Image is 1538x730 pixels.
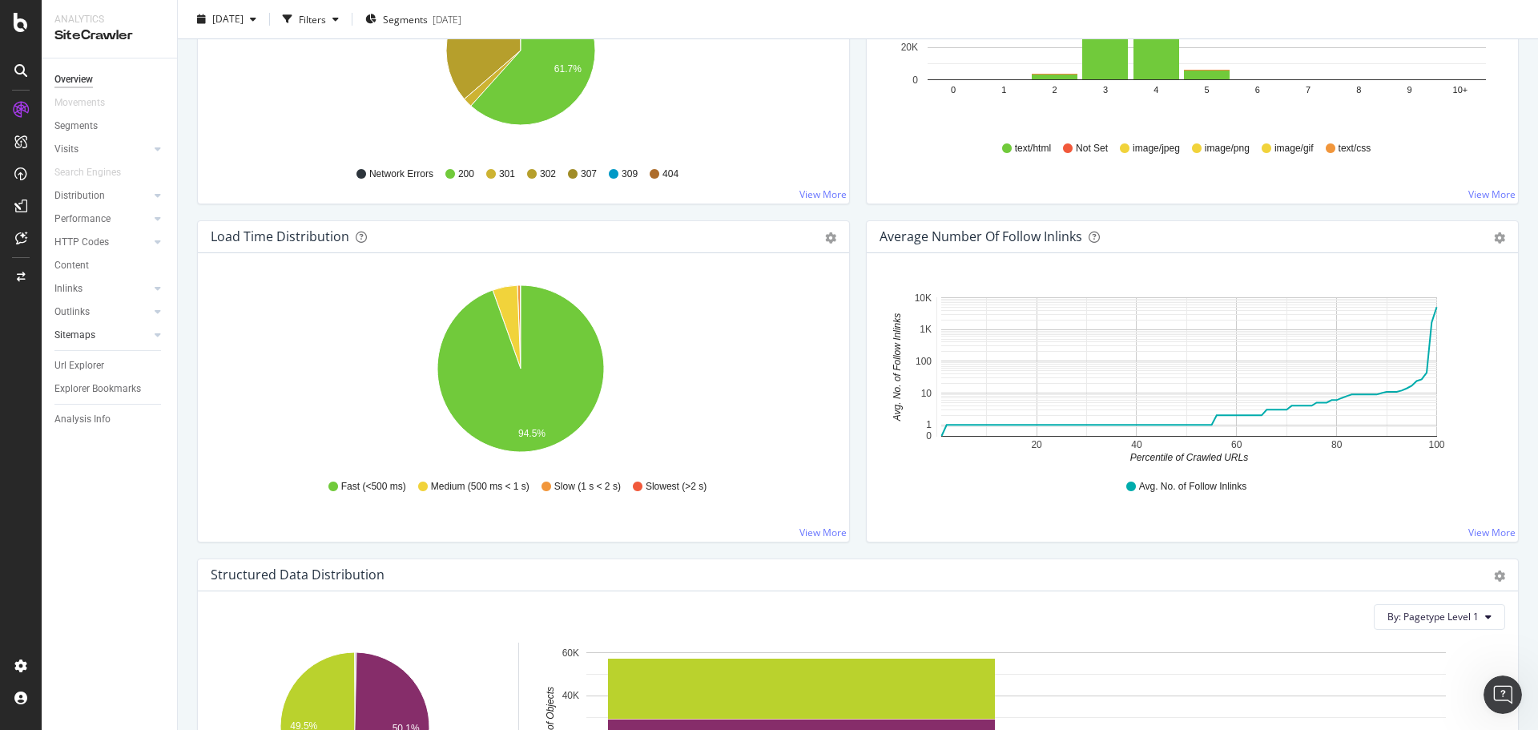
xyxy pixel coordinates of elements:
text: 0 [912,75,918,86]
span: 309 [622,167,638,181]
span: Segments [383,12,428,26]
text: 10 [921,388,932,399]
a: Visits [54,141,150,158]
span: 302 [540,167,556,181]
div: gear [825,232,836,244]
a: Movements [54,95,121,111]
a: View More [799,526,847,539]
span: image/png [1205,142,1250,155]
a: Content [54,257,166,274]
text: Percentile of Crawled URLs [1130,451,1248,462]
div: SiteCrawler [54,26,164,45]
span: 200 [458,167,474,181]
text: 0 [926,430,932,442]
span: image/gif [1274,142,1314,155]
span: Slowest (>2 s) [646,480,707,494]
div: Movements [54,95,105,111]
div: Segments [54,118,98,135]
button: By: Pagetype Level 1 [1374,604,1505,630]
text: 40K [562,690,579,701]
a: Url Explorer [54,357,166,374]
iframe: Intercom live chat [1484,676,1522,714]
text: 8 [1356,85,1361,95]
span: Fast (<500 ms) [341,480,406,494]
text: 0 [951,85,956,95]
text: 2 [1053,85,1057,95]
button: Filters [276,6,345,32]
a: Overview [54,71,166,88]
div: Inlinks [54,280,83,297]
text: 60 [1231,439,1242,450]
span: Slow (1 s < 2 s) [554,480,621,494]
text: 7 [1306,85,1311,95]
text: 4 [1153,85,1158,95]
a: Inlinks [54,280,150,297]
div: Structured Data Distribution [211,567,384,583]
a: Distribution [54,188,150,204]
div: Visits [54,141,79,158]
a: Explorer Bookmarks [54,381,166,397]
div: gear [1494,571,1505,582]
span: Medium (500 ms < 1 s) [431,480,529,494]
text: 1 [1001,85,1006,95]
div: Analytics [54,13,164,26]
a: View More [1468,188,1516,201]
span: Network Errors [369,167,433,181]
div: Outlinks [54,304,90,321]
text: 10+ [1453,85,1468,95]
div: Explorer Bookmarks [54,381,141,397]
div: Overview [54,71,93,88]
a: Segments [54,118,166,135]
span: text/html [1015,142,1051,155]
text: 10K [915,292,932,304]
div: Distribution [54,188,105,204]
a: HTTP Codes [54,234,150,251]
span: text/css [1339,142,1371,155]
div: gear [1494,232,1505,244]
span: 307 [581,167,597,181]
text: 40 [1131,439,1142,450]
div: HTTP Codes [54,234,109,251]
div: Sitemaps [54,327,95,344]
div: Url Explorer [54,357,104,374]
div: Analysis Info [54,411,111,428]
text: 1K [920,324,932,335]
text: 61.7% [554,63,582,75]
a: Performance [54,211,150,228]
div: Content [54,257,89,274]
a: View More [799,188,847,201]
div: Load Time Distribution [211,228,349,244]
a: Sitemaps [54,327,150,344]
text: 100 [916,356,932,367]
text: 20 [1031,439,1042,450]
a: Analysis Info [54,411,166,428]
button: [DATE] [191,6,263,32]
span: 2025 Aug. 6th [212,12,244,26]
span: Not Set [1076,142,1108,155]
text: 60K [562,647,579,659]
span: 301 [499,167,515,181]
div: Average Number of Follow Inlinks [880,228,1082,244]
span: image/jpeg [1133,142,1180,155]
text: 80 [1331,439,1343,450]
text: 3 [1103,85,1108,95]
span: Avg. No. of Follow Inlinks [1139,480,1247,494]
div: A chart. [880,279,1500,465]
text: 9 [1407,85,1412,95]
div: Filters [299,12,326,26]
div: Search Engines [54,164,121,181]
span: By: Pagetype Level 1 [1387,610,1479,623]
text: 5 [1204,85,1209,95]
div: Performance [54,211,111,228]
text: 1 [926,419,932,430]
div: [DATE] [433,12,461,26]
text: 100 [1428,439,1444,450]
text: 6 [1255,85,1260,95]
text: 94.5% [518,428,546,439]
text: 20K [901,42,918,53]
span: 404 [662,167,678,181]
svg: A chart. [211,279,831,465]
a: Outlinks [54,304,150,321]
a: Search Engines [54,164,137,181]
